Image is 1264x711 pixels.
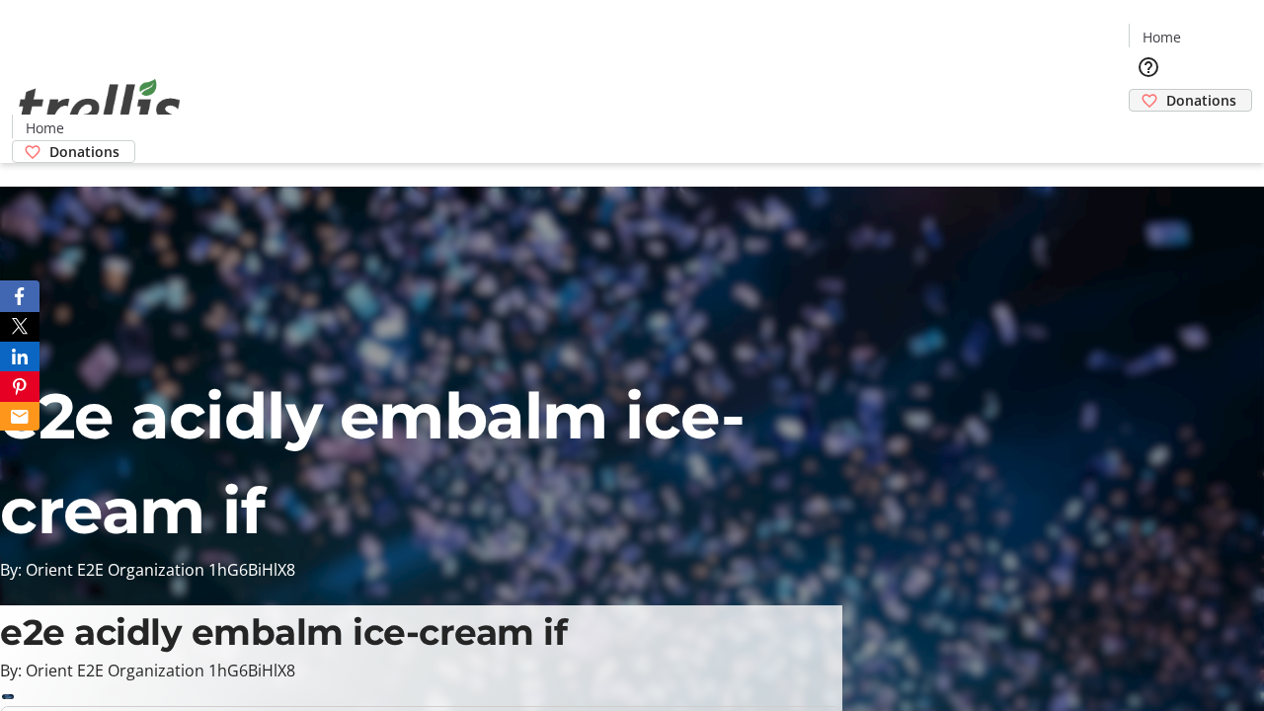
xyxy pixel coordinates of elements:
[1129,112,1168,151] button: Cart
[1129,47,1168,87] button: Help
[12,57,188,156] img: Orient E2E Organization 1hG6BiHlX8's Logo
[49,141,119,162] span: Donations
[13,118,76,138] a: Home
[26,118,64,138] span: Home
[1130,27,1193,47] a: Home
[1166,90,1236,111] span: Donations
[12,140,135,163] a: Donations
[1129,89,1252,112] a: Donations
[1143,27,1181,47] span: Home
